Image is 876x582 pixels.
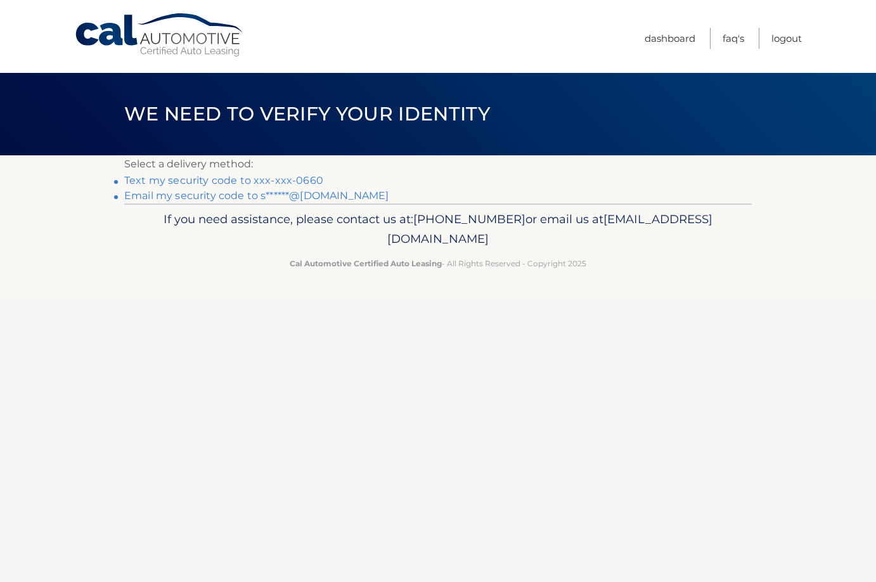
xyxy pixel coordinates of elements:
p: If you need assistance, please contact us at: or email us at [132,209,744,250]
p: - All Rights Reserved - Copyright 2025 [132,257,744,270]
span: We need to verify your identity [124,102,490,126]
a: Dashboard [645,28,695,49]
a: Logout [771,28,802,49]
a: Text my security code to xxx-xxx-0660 [124,174,323,186]
p: Select a delivery method: [124,155,752,173]
a: Email my security code to s******@[DOMAIN_NAME] [124,190,389,202]
span: [PHONE_NUMBER] [413,212,525,226]
a: Cal Automotive [74,13,245,58]
a: FAQ's [723,28,744,49]
strong: Cal Automotive Certified Auto Leasing [290,259,442,268]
